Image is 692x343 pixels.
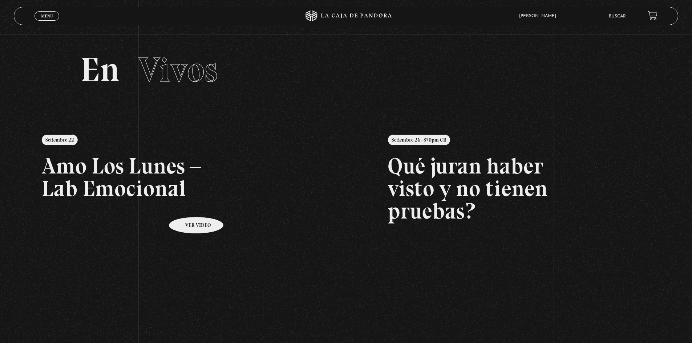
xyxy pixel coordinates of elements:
span: Vivos [138,49,218,90]
h2: En [80,53,612,87]
span: Menu [41,14,53,18]
span: [PERSON_NAME] [515,14,563,18]
span: Cerrar [39,20,56,25]
a: View your shopping cart [648,11,657,21]
a: Buscar [609,14,626,19]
